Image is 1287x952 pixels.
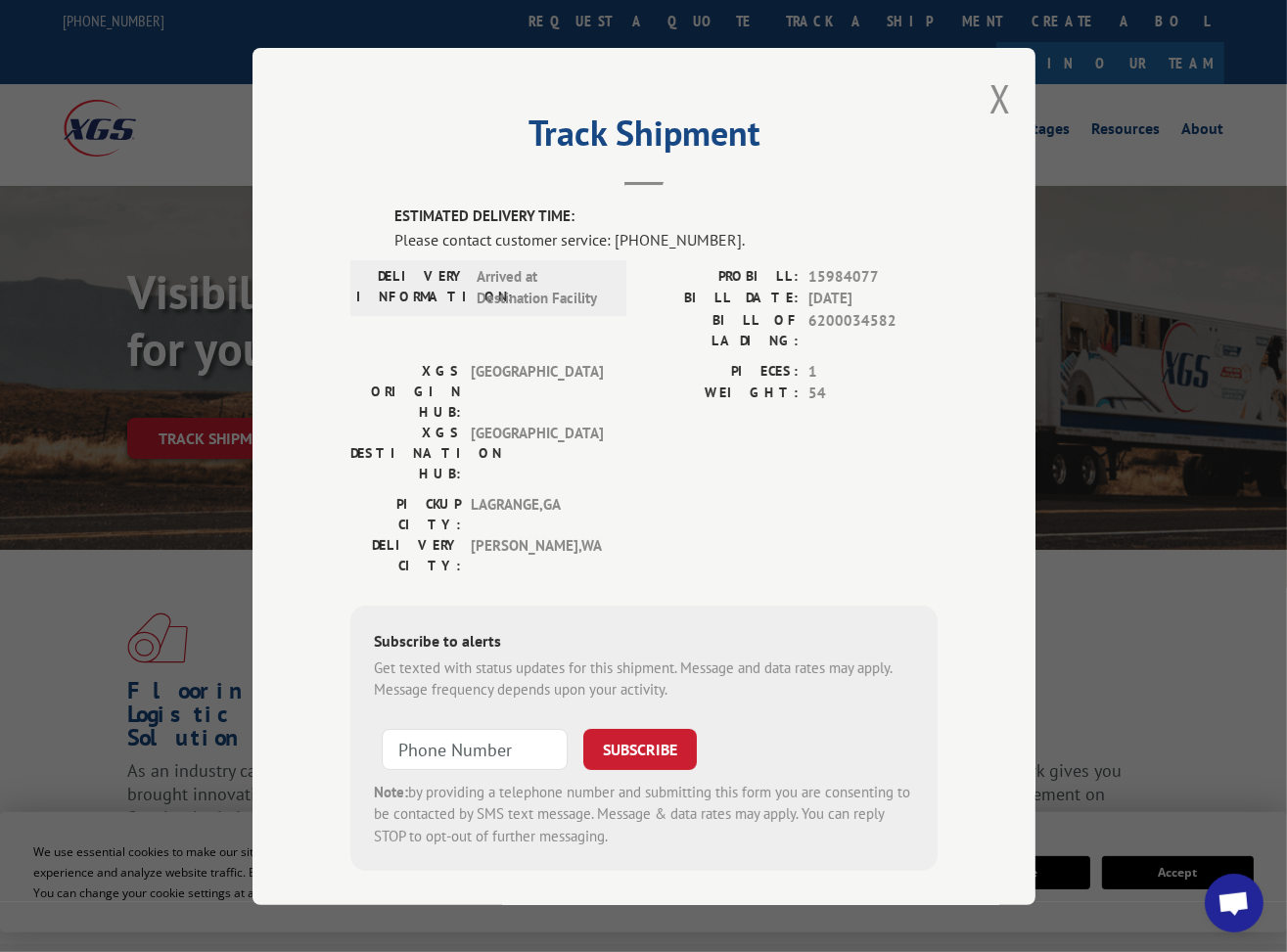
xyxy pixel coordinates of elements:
[808,265,938,288] span: 15984077
[471,493,603,534] span: LAGRANGE , GA
[471,422,603,483] span: [GEOGRAPHIC_DATA]
[471,534,603,575] span: [PERSON_NAME] , WA
[644,360,799,383] label: PIECES:
[1205,874,1264,932] div: Open chat
[644,288,799,310] label: BILL DATE:
[644,265,799,288] label: PROBILL:
[356,265,467,309] label: DELIVERY INFORMATION:
[350,534,461,575] label: DELIVERY CITY:
[394,205,938,228] label: ESTIMATED DELIVERY TIME:
[374,628,914,657] div: Subscribe to alerts
[583,728,697,769] button: SUBSCRIBE
[471,360,603,422] span: [GEOGRAPHIC_DATA]
[374,782,408,800] strong: Note:
[394,227,938,250] div: Please contact customer service: [PHONE_NUMBER].
[808,288,938,310] span: [DATE]
[350,360,461,422] label: XGS ORIGIN HUB:
[808,360,938,383] span: 1
[374,781,914,847] div: by providing a telephone number and submitting this form you are consenting to be contacted by SM...
[382,728,568,769] input: Phone Number
[350,422,461,483] label: XGS DESTINATION HUB:
[644,309,799,350] label: BILL OF LADING:
[989,72,1011,124] button: Close modal
[374,657,914,701] div: Get texted with status updates for this shipment. Message and data rates may apply. Message frequ...
[350,493,461,534] label: PICKUP CITY:
[808,383,938,405] span: 54
[644,383,799,405] label: WEIGHT:
[808,309,938,350] span: 6200034582
[477,265,609,309] span: Arrived at Destination Facility
[350,119,938,157] h2: Track Shipment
